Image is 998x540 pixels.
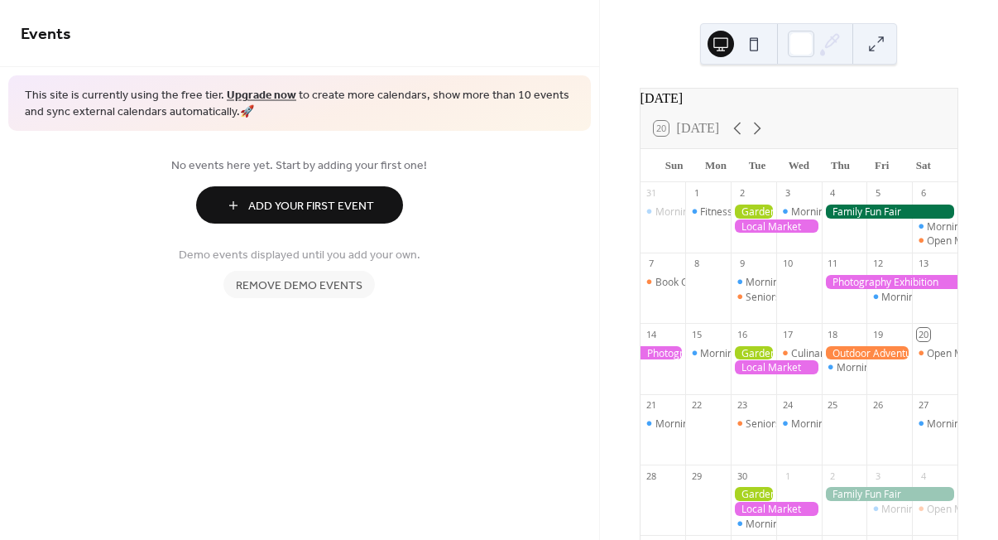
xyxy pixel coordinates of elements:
[223,271,375,298] button: Remove demo events
[736,470,748,482] div: 30
[645,187,658,200] div: 31
[731,517,776,531] div: Morning Yoga Bliss
[912,417,957,431] div: Morning Yoga Bliss
[827,399,839,412] div: 25
[822,487,957,501] div: Family Fun Fair
[776,205,822,219] div: Morning Yoga Bliss
[695,149,737,182] div: Mon
[746,275,833,289] div: Morning Yoga Bliss
[21,186,578,224] a: Add Your First Event
[917,328,929,340] div: 20
[196,186,403,224] button: Add Your First Event
[819,149,861,182] div: Thu
[746,417,832,431] div: Seniors' Social Tea
[690,470,703,482] div: 29
[645,470,658,482] div: 28
[781,399,794,412] div: 24
[791,417,879,431] div: Morning Yoga Bliss
[912,346,957,360] div: Open Mic Night
[731,417,776,431] div: Seniors' Social Tea
[21,157,578,175] span: No events here yet. Start by adding your first one!
[871,399,884,412] div: 26
[871,258,884,270] div: 12
[731,205,776,219] div: Gardening Workshop
[822,360,867,374] div: Morning Yoga Bliss
[927,502,998,516] div: Open Mic Night
[736,328,748,340] div: 16
[731,275,776,289] div: Morning Yoga Bliss
[917,399,929,412] div: 27
[731,360,822,374] div: Local Market
[822,205,957,219] div: Family Fun Fair
[736,258,748,270] div: 9
[731,346,776,360] div: Gardening Workshop
[690,328,703,340] div: 15
[746,517,833,531] div: Morning Yoga Bliss
[871,328,884,340] div: 19
[781,187,794,200] div: 3
[736,399,748,412] div: 23
[179,247,420,264] span: Demo events displayed until you add your own.
[881,290,969,304] div: Morning Yoga Bliss
[827,470,839,482] div: 2
[641,89,957,108] div: [DATE]
[654,149,695,182] div: Sun
[776,346,822,360] div: Culinary Cooking Class
[736,187,748,200] div: 2
[827,258,839,270] div: 11
[781,328,794,340] div: 17
[822,275,957,289] div: Photography Exhibition
[871,187,884,200] div: 5
[227,84,296,107] a: Upgrade now
[21,18,71,51] span: Events
[866,502,912,516] div: Morning Yoga Bliss
[912,219,957,234] div: Morning Yoga Bliss
[917,187,929,200] div: 6
[645,328,658,340] div: 14
[655,275,751,289] div: Book Club Gathering
[861,149,903,182] div: Fri
[822,346,913,360] div: Outdoor Adventure Day
[645,399,658,412] div: 21
[685,346,731,360] div: Morning Yoga Bliss
[700,346,788,360] div: Morning Yoga Bliss
[700,205,782,219] div: Fitness Bootcamp
[690,187,703,200] div: 1
[737,149,778,182] div: Tue
[781,470,794,482] div: 1
[871,470,884,482] div: 3
[655,205,743,219] div: Morning Yoga Bliss
[776,417,822,431] div: Morning Yoga Bliss
[837,360,924,374] div: Morning Yoga Bliss
[866,290,912,304] div: Morning Yoga Bliss
[912,502,957,516] div: Open Mic Night
[655,417,743,431] div: Morning Yoga Bliss
[641,346,686,360] div: Photography Exhibition
[641,205,686,219] div: Morning Yoga Bliss
[731,219,822,234] div: Local Market
[645,258,658,270] div: 7
[912,234,957,248] div: Open Mic Night
[641,275,686,289] div: Book Club Gathering
[690,258,703,270] div: 8
[903,149,944,182] div: Sat
[791,346,896,360] div: Culinary Cooking Class
[746,290,832,304] div: Seniors' Social Tea
[685,205,731,219] div: Fitness Bootcamp
[236,277,362,295] span: Remove demo events
[791,205,879,219] div: Morning Yoga Bliss
[641,417,686,431] div: Morning Yoga Bliss
[731,502,822,516] div: Local Market
[927,346,998,360] div: Open Mic Night
[881,502,969,516] div: Morning Yoga Bliss
[731,487,776,501] div: Gardening Workshop
[917,258,929,270] div: 13
[827,328,839,340] div: 18
[778,149,819,182] div: Wed
[731,290,776,304] div: Seniors' Social Tea
[25,88,574,120] span: This site is currently using the free tier. to create more calendars, show more than 10 events an...
[927,234,998,248] div: Open Mic Night
[917,470,929,482] div: 4
[690,399,703,412] div: 22
[248,198,374,215] span: Add Your First Event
